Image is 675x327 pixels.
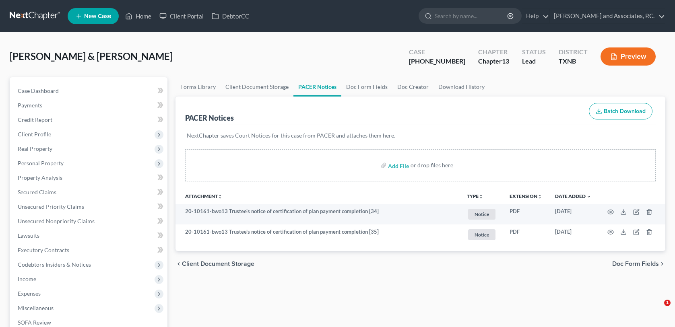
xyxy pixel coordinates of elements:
[478,57,509,66] div: Chapter
[18,319,51,326] span: SOFA Review
[218,194,223,199] i: unfold_more
[18,102,42,109] span: Payments
[11,228,167,243] a: Lawsuits
[11,84,167,98] a: Case Dashboard
[409,47,465,57] div: Case
[18,232,39,239] span: Lawsuits
[550,9,665,23] a: [PERSON_NAME] and Associates, P.C.
[18,218,95,224] span: Unsecured Nonpriority Claims
[18,116,52,123] span: Credit Report
[11,243,167,257] a: Executory Contracts
[502,57,509,65] span: 13
[467,194,483,199] button: TYPEunfold_more
[10,50,173,62] span: [PERSON_NAME] & [PERSON_NAME]
[175,204,460,224] td: 20-10161-bwo13 Trustee's notice of certification of plan payment completion [34]
[467,208,497,221] a: Notice
[433,77,489,97] a: Download History
[155,9,208,23] a: Client Portal
[18,203,84,210] span: Unsecured Priority Claims
[612,261,659,267] span: Doc Form Fields
[549,224,598,245] td: [DATE]
[659,261,665,267] i: chevron_right
[175,261,182,267] i: chevron_left
[522,9,549,23] a: Help
[208,9,253,23] a: DebtorCC
[601,47,656,66] button: Preview
[11,214,167,228] a: Unsecured Nonpriority Claims
[586,194,591,199] i: expand_more
[18,145,52,152] span: Real Property
[18,174,62,181] span: Property Analysis
[648,300,667,319] iframe: Intercom live chat
[522,57,546,66] div: Lead
[84,13,111,19] span: New Case
[18,189,56,195] span: Secured Claims
[612,261,665,267] button: Doc Form Fields chevron_right
[175,261,254,267] button: chevron_left Client Document Storage
[18,160,64,167] span: Personal Property
[435,8,508,23] input: Search by name...
[18,304,54,311] span: Miscellaneous
[467,228,497,241] a: Notice
[555,193,591,199] a: Date Added expand_more
[503,204,549,224] td: PDF
[185,113,234,123] div: PACER Notices
[409,57,465,66] div: [PHONE_NUMBER]
[18,247,69,253] span: Executory Contracts
[549,204,598,224] td: [DATE]
[503,224,549,245] td: PDF
[221,77,293,97] a: Client Document Storage
[468,229,495,240] span: Notice
[18,290,41,297] span: Expenses
[11,113,167,127] a: Credit Report
[175,224,460,245] td: 20-10161-bwo13 Trustee's notice of certification of plan payment completion [35]
[18,131,51,138] span: Client Profile
[11,171,167,185] a: Property Analysis
[182,261,254,267] span: Client Document Storage
[187,132,654,140] p: NextChapter saves Court Notices for this case from PACER and attaches them here.
[537,194,542,199] i: unfold_more
[18,261,91,268] span: Codebtors Insiders & Notices
[18,276,36,282] span: Income
[664,300,671,306] span: 1
[411,161,453,169] div: or drop files here
[11,199,167,214] a: Unsecured Priority Claims
[293,77,341,97] a: PACER Notices
[175,77,221,97] a: Forms Library
[479,194,483,199] i: unfold_more
[589,103,652,120] button: Batch Download
[559,57,588,66] div: TXNB
[11,185,167,199] a: Secured Claims
[522,47,546,57] div: Status
[604,108,646,115] span: Batch Download
[478,47,509,57] div: Chapter
[341,77,392,97] a: Doc Form Fields
[392,77,433,97] a: Doc Creator
[121,9,155,23] a: Home
[18,87,59,94] span: Case Dashboard
[185,193,223,199] a: Attachmentunfold_more
[559,47,588,57] div: District
[11,98,167,113] a: Payments
[468,209,495,220] span: Notice
[510,193,542,199] a: Extensionunfold_more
